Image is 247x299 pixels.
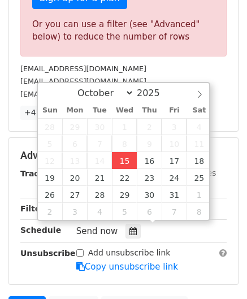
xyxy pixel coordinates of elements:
span: October 13, 2025 [62,152,87,169]
span: Wed [112,107,137,114]
h5: Advanced [20,149,227,162]
span: October 18, 2025 [187,152,211,169]
div: Or you can use a filter (see "Advanced" below) to reduce the number of rows [32,18,215,44]
strong: Unsubscribe [20,249,76,258]
span: October 14, 2025 [87,152,112,169]
input: Year [134,88,175,98]
small: [EMAIL_ADDRESS][DOMAIN_NAME] [20,77,146,85]
a: Copy unsubscribe link [76,262,178,272]
span: October 11, 2025 [187,135,211,152]
span: October 21, 2025 [87,169,112,186]
span: October 31, 2025 [162,186,187,203]
span: Thu [137,107,162,114]
span: October 25, 2025 [187,169,211,186]
strong: Schedule [20,226,61,235]
span: October 15, 2025 [112,152,137,169]
span: October 3, 2025 [162,118,187,135]
span: October 30, 2025 [137,186,162,203]
span: November 4, 2025 [87,203,112,220]
span: Sun [38,107,63,114]
strong: Tracking [20,169,58,178]
span: October 26, 2025 [38,186,63,203]
span: October 23, 2025 [137,169,162,186]
span: October 6, 2025 [62,135,87,152]
span: November 7, 2025 [162,203,187,220]
span: Sat [187,107,211,114]
span: October 8, 2025 [112,135,137,152]
span: November 3, 2025 [62,203,87,220]
span: October 1, 2025 [112,118,137,135]
span: October 12, 2025 [38,152,63,169]
span: September 28, 2025 [38,118,63,135]
span: October 29, 2025 [112,186,137,203]
span: September 30, 2025 [87,118,112,135]
span: October 17, 2025 [162,152,187,169]
strong: Filters [20,204,49,213]
span: November 1, 2025 [187,186,211,203]
span: November 2, 2025 [38,203,63,220]
span: October 2, 2025 [137,118,162,135]
a: +47 more [20,106,68,120]
span: September 29, 2025 [62,118,87,135]
span: October 20, 2025 [62,169,87,186]
small: [EMAIL_ADDRESS][DOMAIN_NAME] [20,64,146,73]
span: Tue [87,107,112,114]
span: October 28, 2025 [87,186,112,203]
span: October 9, 2025 [137,135,162,152]
span: October 19, 2025 [38,169,63,186]
span: Send now [76,226,118,236]
span: November 6, 2025 [137,203,162,220]
span: October 16, 2025 [137,152,162,169]
span: October 4, 2025 [187,118,211,135]
span: October 24, 2025 [162,169,187,186]
span: Fri [162,107,187,114]
span: October 10, 2025 [162,135,187,152]
span: October 5, 2025 [38,135,63,152]
label: Add unsubscribe link [88,247,171,259]
span: Mon [62,107,87,114]
span: November 8, 2025 [187,203,211,220]
small: [EMAIL_ADDRESS][DOMAIN_NAME] [20,90,146,98]
span: October 27, 2025 [62,186,87,203]
span: October 7, 2025 [87,135,112,152]
span: October 22, 2025 [112,169,137,186]
span: November 5, 2025 [112,203,137,220]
